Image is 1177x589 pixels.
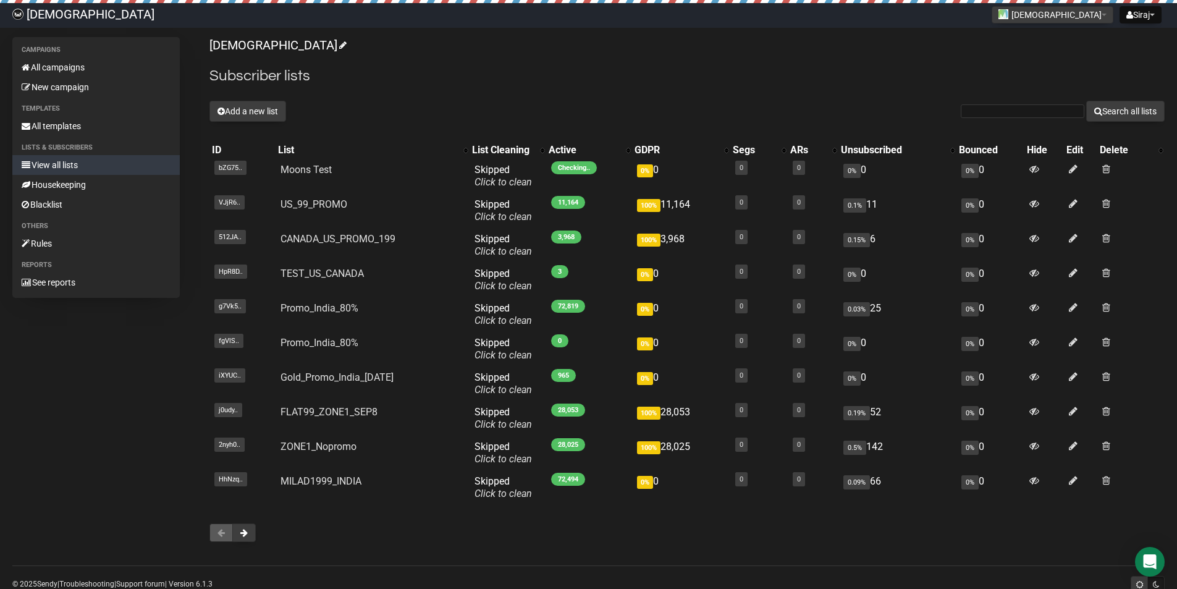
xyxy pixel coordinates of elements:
[956,159,1024,193] td: 0
[838,228,956,263] td: 6
[632,401,730,436] td: 28,053
[637,268,653,281] span: 0%
[12,116,180,136] a: All templates
[475,384,532,396] a: Click to clean
[551,369,576,382] span: 965
[551,334,568,347] span: 0
[281,475,361,487] a: MILAD1999_INDIA
[475,268,532,292] span: Skipped
[1027,144,1061,156] div: Hide
[12,195,180,214] a: Blacklist
[1100,144,1152,156] div: Delete
[797,441,801,449] a: 0
[281,302,358,314] a: Promo_India_80%
[281,337,358,349] a: Promo_India_80%
[632,470,730,505] td: 0
[475,453,532,465] a: Click to clean
[470,142,546,159] th: List Cleaning: No sort applied, activate to apply an ascending sort
[843,441,866,455] span: 0.5%
[281,164,332,176] a: Moons Test
[956,367,1024,401] td: 0
[956,470,1024,505] td: 0
[797,164,801,172] a: 0
[12,77,180,97] a: New campaign
[961,371,979,386] span: 0%
[740,302,743,310] a: 0
[998,9,1008,19] img: 1.jpg
[475,441,532,465] span: Skipped
[956,401,1024,436] td: 0
[740,371,743,379] a: 0
[1086,101,1165,122] button: Search all lists
[843,406,870,420] span: 0.19%
[740,233,743,241] a: 0
[12,175,180,195] a: Housekeeping
[549,144,620,156] div: Active
[12,273,180,292] a: See reports
[475,233,532,257] span: Skipped
[1064,142,1097,159] th: Edit: No sort applied, sorting is disabled
[551,300,585,313] span: 72,819
[12,219,180,234] li: Others
[843,302,870,316] span: 0.03%
[841,144,944,156] div: Unsubscribed
[961,302,979,316] span: 0%
[797,475,801,483] a: 0
[1135,547,1165,577] div: Open Intercom Messenger
[278,144,457,156] div: List
[961,268,979,282] span: 0%
[475,371,532,396] span: Skipped
[59,580,114,588] a: Troubleshooting
[956,228,1024,263] td: 0
[838,367,956,401] td: 0
[632,332,730,367] td: 0
[12,140,180,155] li: Lists & subscribers
[12,101,180,116] li: Templates
[838,470,956,505] td: 66
[212,144,273,156] div: ID
[797,268,801,276] a: 0
[475,488,532,499] a: Click to clean
[843,164,861,178] span: 0%
[838,436,956,470] td: 142
[838,142,956,159] th: Unsubscribed: No sort applied, activate to apply an ascending sort
[281,406,378,418] a: FLAT99_ZONE1_SEP8
[733,144,775,156] div: Segs
[475,349,532,361] a: Click to clean
[214,299,246,313] span: g7Vk5..
[637,372,653,385] span: 0%
[551,161,597,174] span: Checking..
[12,43,180,57] li: Campaigns
[637,234,660,247] span: 100%
[961,337,979,351] span: 0%
[214,230,246,244] span: 512JA..
[475,302,532,326] span: Skipped
[276,142,470,159] th: List: No sort applied, activate to apply an ascending sort
[475,245,532,257] a: Click to clean
[838,332,956,367] td: 0
[797,233,801,241] a: 0
[475,337,532,361] span: Skipped
[281,268,364,279] a: TEST_US_CANADA
[1024,142,1064,159] th: Hide: No sort applied, sorting is disabled
[956,297,1024,332] td: 0
[838,193,956,228] td: 11
[12,258,180,273] li: Reports
[961,406,979,420] span: 0%
[546,142,633,159] th: Active: No sort applied, activate to apply an ascending sort
[740,475,743,483] a: 0
[797,406,801,414] a: 0
[637,164,653,177] span: 0%
[551,231,581,244] span: 3,968
[637,337,653,350] span: 0%
[788,142,838,159] th: ARs: No sort applied, activate to apply an ascending sort
[1066,144,1095,156] div: Edit
[632,142,730,159] th: GDPR: No sort applied, activate to apply an ascending sort
[116,580,165,588] a: Support forum
[838,263,956,297] td: 0
[632,228,730,263] td: 3,968
[961,475,979,489] span: 0%
[740,337,743,345] a: 0
[209,65,1165,87] h2: Subscriber lists
[214,265,247,279] span: HpR8D..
